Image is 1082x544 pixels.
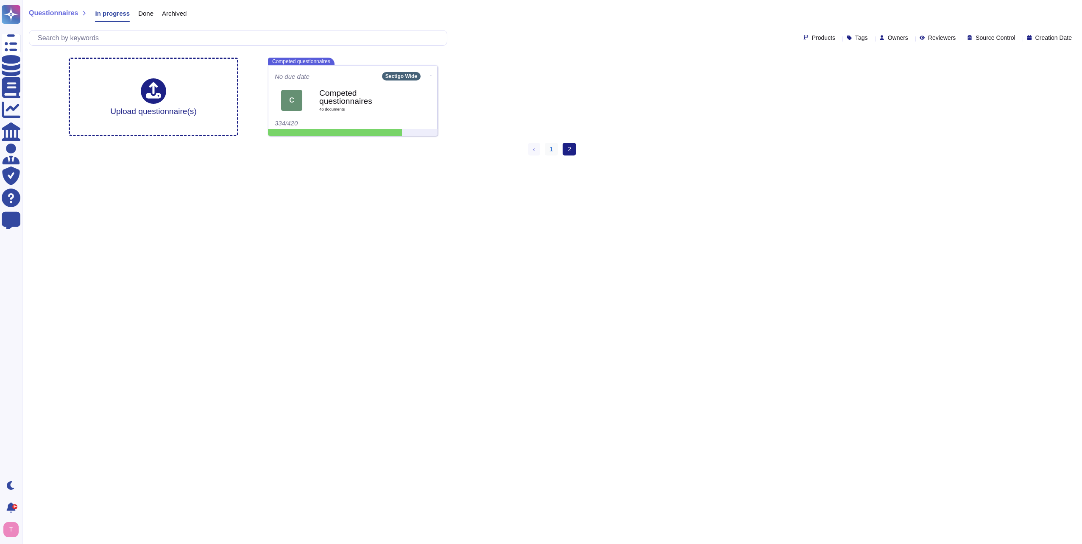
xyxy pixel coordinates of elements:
[928,35,956,41] span: Reviewers
[95,10,130,17] span: In progress
[855,35,868,41] span: Tags
[162,10,187,17] span: Archived
[12,504,17,509] div: 9+
[33,31,447,45] input: Search by keywords
[1035,35,1072,41] span: Creation Date
[812,35,835,41] span: Products
[275,119,298,127] span: 334/420
[268,58,335,65] span: Competed questionnaires
[533,146,535,153] span: ‹
[319,107,404,111] span: 46 document s
[976,35,1015,41] span: Source Control
[110,78,197,115] div: Upload questionnaire(s)
[275,73,310,80] span: No due date
[319,89,404,105] b: Competed questionnaires
[545,143,558,155] a: 1
[2,520,25,539] button: user
[382,72,421,80] div: Sectigo Wide
[29,10,78,17] span: Questionnaires
[281,90,302,111] div: C
[888,35,908,41] span: Owners
[138,10,153,17] span: Done
[563,143,576,155] span: 2
[3,522,19,537] img: user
